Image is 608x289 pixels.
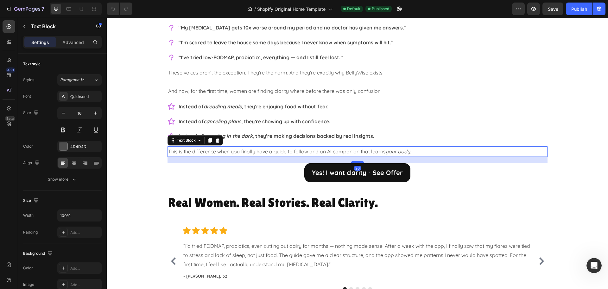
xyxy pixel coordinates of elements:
[23,213,34,218] div: Width
[77,255,425,262] p: - [PERSON_NAME], 32
[107,18,608,289] iframe: Design area
[586,258,602,273] iframe: Intercom live chat
[236,269,240,273] button: Dot
[23,196,40,205] div: Size
[41,5,44,13] p: 7
[6,67,15,73] div: 450
[548,6,558,12] span: Save
[23,77,34,83] div: Styles
[23,144,33,149] div: Color
[9,164,117,176] a: Join community
[60,77,84,83] span: Paragraph 1*
[70,144,100,150] div: 4D4D4D
[9,153,117,164] a: Watch Youtube tutorials
[23,159,41,167] div: Align
[255,269,259,273] button: Dot
[23,229,38,235] div: Padding
[24,214,39,218] span: Home
[28,96,65,102] div: [PERSON_NAME]
[70,282,100,288] div: Add...
[6,74,120,108] div: Recent messageProfile image for PaulineRate your conversation[PERSON_NAME]•[DATE]
[57,74,102,86] button: Paragraph 1*
[566,3,592,15] button: Publish
[249,269,253,273] button: Dot
[13,188,114,194] h2: 💡 Share your ideas
[13,123,106,130] div: We typically reply in under 30 minutes
[31,39,49,46] p: Settings
[13,45,114,56] p: Hi there,
[430,238,440,248] button: Carousel Next Arrow
[13,116,106,123] div: Send us a message
[13,167,106,174] div: Join community
[7,84,120,107] div: Profile image for PaulineRate your conversation[PERSON_NAME]•[DATE]
[254,6,256,12] span: /
[107,3,132,15] div: Undo/Redo
[66,96,84,102] div: • [DATE]
[262,269,265,273] button: Dot
[243,269,246,273] button: Dot
[109,10,120,22] div: Close
[13,56,114,67] p: How can we help?
[13,80,114,87] div: Recent message
[13,155,106,162] div: Watch Youtube tutorials
[3,3,47,15] button: 7
[92,10,104,23] img: Profile image for Mona
[77,224,425,251] p: “I’d tried FODMAP, probiotics, even cutting out dairy for months — nothing made sense. After a we...
[23,282,34,287] div: Image
[58,210,101,221] input: Auto
[70,266,100,271] div: Add...
[28,90,80,95] span: Rate your conversation
[9,141,117,153] a: ❓Visit Help center
[70,94,100,100] div: Quicksand
[279,131,303,137] i: your body
[571,6,587,12] div: Publish
[80,10,92,23] img: Profile image for Roxanne
[205,149,296,161] p: Yes! I want clarity - See Offer
[23,109,40,117] div: Size
[61,176,441,194] h2: Real Women. Real Stories. Real Clarity.
[69,120,90,125] div: Text Block
[23,61,41,67] div: Text style
[372,6,389,12] span: Published
[23,265,33,271] div: Color
[70,230,100,235] div: Add...
[198,145,304,164] a: Yes! I want clarity - See Offer
[13,144,106,150] div: ❓Visit Help center
[257,6,326,12] span: Shopify Original Home Template
[48,176,77,183] div: Show more
[542,3,563,15] button: Save
[23,174,102,185] button: Show more
[68,10,80,23] img: Profile image for Sinclair
[5,116,15,121] div: Beta
[84,214,106,218] span: Messages
[13,13,55,21] img: logo
[6,111,120,135] div: Send us a messageWe typically reply in under 30 minutes
[13,89,26,102] img: Profile image for Pauline
[62,39,84,46] p: Advanced
[23,93,31,99] div: Font
[347,6,360,12] span: Default
[23,249,54,258] div: Background
[247,148,254,153] div: 20
[63,198,127,223] button: Messages
[31,22,85,30] p: Text Block
[13,197,114,203] div: Suggest features or report bugs here.
[62,238,72,248] button: Carousel Back Arrow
